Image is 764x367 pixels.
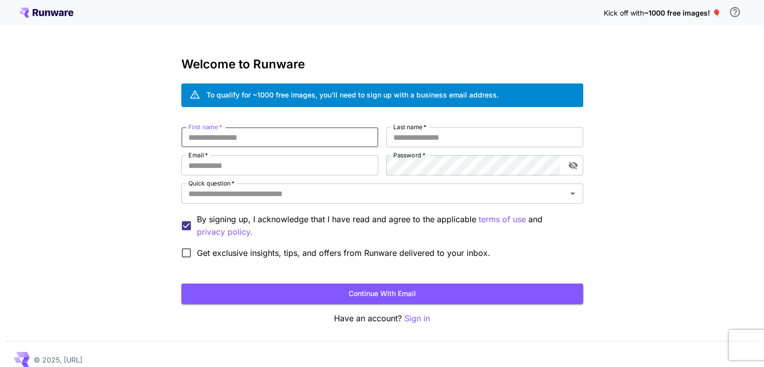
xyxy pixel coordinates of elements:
[197,247,490,259] span: Get exclusive insights, tips, and offers from Runware delivered to your inbox.
[479,213,526,226] button: By signing up, I acknowledge that I have read and agree to the applicable and privacy policy.
[197,226,253,238] button: By signing up, I acknowledge that I have read and agree to the applicable terms of use and
[181,57,583,71] h3: Welcome to Runware
[393,123,426,131] label: Last name
[188,179,235,188] label: Quick question
[181,284,583,304] button: Continue with email
[34,354,82,365] p: © 2025, [URL]
[188,123,222,131] label: First name
[393,151,425,159] label: Password
[566,187,580,201] button: Open
[181,312,583,325] p: Have an account?
[479,213,526,226] p: terms of use
[197,226,253,238] p: privacy policy.
[206,89,499,100] div: To qualify for ~1000 free images, you’ll need to sign up with a business email address.
[564,156,582,174] button: toggle password visibility
[404,312,430,325] button: Sign in
[188,151,208,159] label: Email
[604,9,644,17] span: Kick off with
[644,9,721,17] span: ~1000 free images! 🎈
[725,2,745,22] button: In order to qualify for free credit, you need to sign up with a business email address and click ...
[197,213,575,238] p: By signing up, I acknowledge that I have read and agree to the applicable and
